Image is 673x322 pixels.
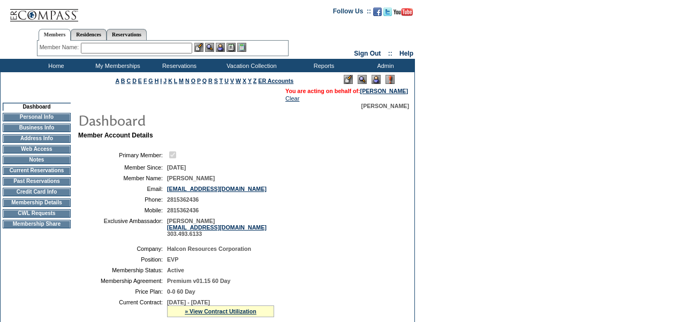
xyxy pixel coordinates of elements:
a: ER Accounts [258,78,293,84]
a: H [155,78,159,84]
a: T [220,78,223,84]
span: You are acting on behalf of: [285,88,408,94]
a: C [126,78,131,84]
td: Admin [353,59,415,72]
a: L [174,78,177,84]
a: J [163,78,167,84]
a: X [243,78,246,84]
a: N [185,78,190,84]
td: Credit Card Info [3,188,71,196]
a: » View Contract Utilization [185,308,256,315]
img: b_edit.gif [194,43,203,52]
a: I [160,78,162,84]
td: Home [24,59,86,72]
a: Y [248,78,252,84]
img: Reservations [226,43,236,52]
a: D [132,78,137,84]
img: Log Concern/Member Elevation [385,75,395,84]
span: 2815362436 [167,207,199,213]
td: Current Reservations [3,166,71,175]
a: Subscribe to our YouTube Channel [394,11,413,17]
td: Exclusive Ambassador: [82,218,163,237]
td: Mobile: [82,207,163,213]
img: Impersonate [216,43,225,52]
td: Company: [82,246,163,252]
td: Member Since: [82,164,163,171]
span: 2815362436 [167,196,199,203]
a: [PERSON_NAME] [360,88,408,94]
td: Address Info [3,134,71,143]
a: U [224,78,229,84]
img: b_calculator.gif [237,43,246,52]
a: V [230,78,234,84]
a: Reservations [107,29,147,40]
span: [PERSON_NAME] 303.493.6133 [167,218,267,237]
td: Personal Info [3,113,71,121]
td: Membership Status: [82,267,163,273]
a: G [148,78,153,84]
td: Membership Share [3,220,71,228]
span: Halcon Resources Corporation [167,246,251,252]
a: W [236,78,241,84]
img: Edit Mode [344,75,353,84]
a: [EMAIL_ADDRESS][DOMAIN_NAME] [167,224,267,231]
img: View Mode [358,75,367,84]
td: Dashboard [3,103,71,111]
img: View [205,43,214,52]
a: O [191,78,195,84]
span: :: [388,50,392,57]
b: Member Account Details [78,132,153,139]
a: Sign Out [354,50,381,57]
a: Help [399,50,413,57]
img: Become our fan on Facebook [373,7,382,16]
a: Members [39,29,71,41]
a: F [143,78,147,84]
img: pgTtlDashboard.gif [78,109,292,131]
a: Z [253,78,257,84]
a: S [214,78,218,84]
td: Member Name: [82,175,163,181]
img: Impersonate [372,75,381,84]
a: P [197,78,201,84]
td: Price Plan: [82,288,163,295]
img: Follow us on Twitter [383,7,392,16]
div: Member Name: [40,43,81,52]
td: Past Reservations [3,177,71,186]
a: M [179,78,184,84]
a: R [208,78,213,84]
td: Membership Agreement: [82,278,163,284]
td: Primary Member: [82,150,163,160]
a: B [121,78,125,84]
span: EVP [167,256,178,263]
a: E [138,78,142,84]
td: Business Info [3,124,71,132]
span: Active [167,267,184,273]
td: Email: [82,186,163,192]
td: Notes [3,156,71,164]
a: [EMAIL_ADDRESS][DOMAIN_NAME] [167,186,267,192]
a: Become our fan on Facebook [373,11,382,17]
td: Reports [292,59,353,72]
td: Phone: [82,196,163,203]
img: Subscribe to our YouTube Channel [394,8,413,16]
span: [DATE] - [DATE] [167,299,210,305]
span: Premium v01.15 60 Day [167,278,230,284]
td: CWL Requests [3,209,71,218]
td: My Memberships [86,59,147,72]
td: Reservations [147,59,209,72]
a: Residences [71,29,107,40]
a: Follow us on Twitter [383,11,392,17]
a: K [168,78,172,84]
td: Position: [82,256,163,263]
a: Clear [285,95,299,102]
span: [DATE] [167,164,186,171]
td: Follow Us :: [333,6,371,19]
span: 0-0 60 Day [167,288,195,295]
td: Vacation Collection [209,59,292,72]
span: [PERSON_NAME] [167,175,215,181]
span: [PERSON_NAME] [361,103,409,109]
td: Web Access [3,145,71,154]
td: Current Contract: [82,299,163,317]
td: Membership Details [3,198,71,207]
a: A [116,78,119,84]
